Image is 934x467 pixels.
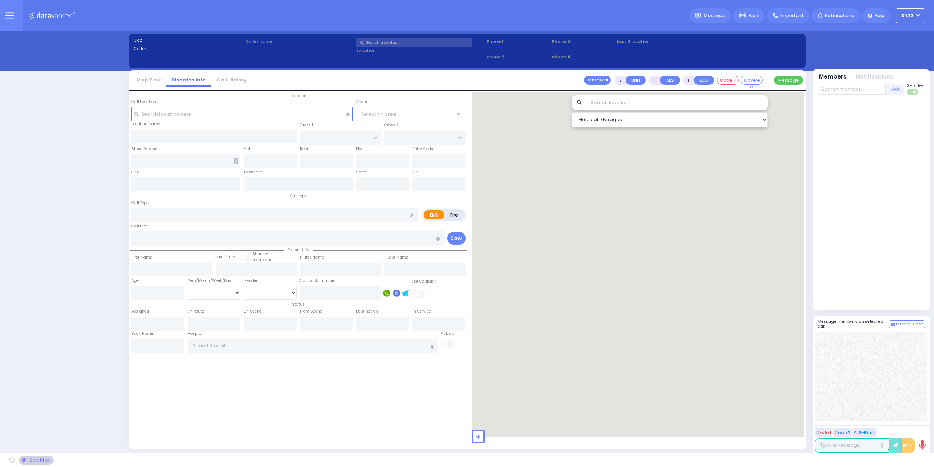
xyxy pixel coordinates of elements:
[286,193,310,199] span: Call type
[166,76,211,83] a: Dispatch info
[440,331,454,337] label: Pick up
[815,428,832,437] button: Code 1
[853,428,876,437] button: ALS-Rush
[907,83,925,88] span: Send text
[617,38,709,45] label: Last 3 location
[134,37,243,43] label: Cad:
[252,251,273,257] small: Share with
[384,254,408,260] label: P Last Name
[412,146,433,152] label: Entry Code
[300,146,311,152] label: Room
[216,254,236,260] label: Last Name
[244,278,258,284] label: Gender
[902,12,914,19] span: KY72
[131,309,149,314] label: Assigned
[447,232,466,245] button: Send
[384,122,399,128] label: Cross 2
[188,331,204,337] label: Hospital
[626,76,646,85] button: UNIT
[896,322,923,327] span: Internal Chat
[188,278,240,284] div: Year/Month/Week/Day
[356,38,472,47] input: Search a contact
[833,428,852,437] button: Code 2
[211,76,252,83] a: Call History
[252,257,271,263] span: members
[487,38,549,45] span: Phone 1
[552,38,615,45] span: Phone 3
[694,76,714,85] button: BUS
[780,12,804,19] span: Important
[774,76,803,85] button: Message
[131,169,139,175] label: City
[424,210,445,219] label: EMS
[552,54,615,60] span: Phone 4
[131,121,160,127] label: Location Name
[356,99,367,105] label: Areas
[703,12,725,19] span: Message
[660,76,680,85] button: ALS
[818,84,886,95] input: Search member
[356,47,484,54] label: Location
[856,73,894,81] button: Notifications
[586,95,768,110] input: Search location
[131,200,149,206] label: Call Type
[875,12,884,19] span: Help
[300,122,313,128] label: Cross 1
[818,319,889,329] h5: Message members on selected call
[896,8,925,23] button: KY72
[287,93,310,99] span: Location
[131,146,159,152] label: Street Address
[891,323,895,326] img: comment-alt.png
[749,12,759,19] span: Alert
[695,13,701,18] img: message.svg
[284,247,313,253] span: Patient info
[356,169,366,175] label: State
[300,254,324,260] label: P First Name
[131,331,153,337] label: Back Home
[907,88,919,96] label: Turn off text
[131,254,152,260] label: First Name
[244,309,262,314] label: On Scene
[889,320,925,328] button: Internal Chat
[300,278,335,284] label: Call back number
[29,11,77,20] img: Logo
[244,146,250,152] label: Apt
[131,107,353,121] input: Search location here
[825,12,854,19] span: Notifications
[584,76,611,85] button: Transfer call
[131,223,147,229] label: Call Info
[300,309,322,314] label: From Scene
[356,309,378,314] label: Destination
[411,279,436,284] label: Use Callback
[717,76,739,85] button: Code-1
[134,46,243,52] label: Caller:
[233,158,238,164] span: Other building occupants
[131,278,139,284] label: Age
[361,111,396,118] span: Select an area
[487,54,549,60] span: Phone 2
[741,76,763,85] button: Covered
[412,309,431,314] label: In Service
[288,302,308,307] span: Status
[188,339,437,353] input: Search hospital
[244,169,262,175] label: Township
[819,73,846,81] button: Members
[245,38,354,45] label: Caller name
[131,76,166,83] a: Map View
[412,169,418,175] label: ZIP
[131,99,156,105] label: Call Location
[444,210,464,219] label: Fire
[19,456,53,465] div: See map
[356,146,365,152] label: Floor
[188,309,204,314] label: En Route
